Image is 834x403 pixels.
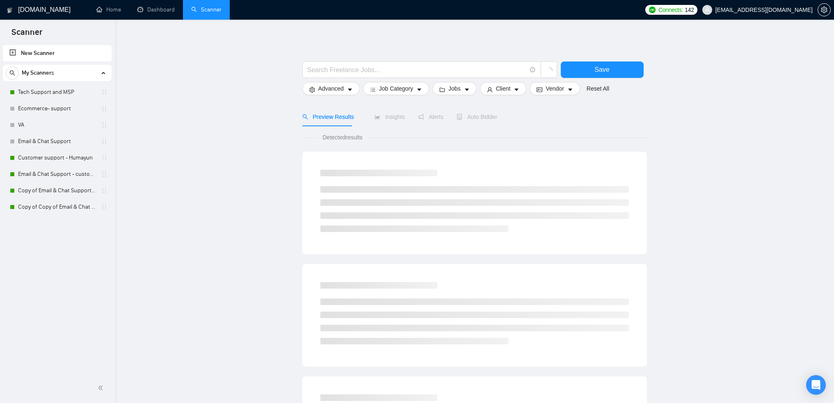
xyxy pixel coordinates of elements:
span: Detected results [317,133,368,142]
button: setting [818,3,831,16]
a: Copy of Email & Chat Support - customer support S-1 [18,182,96,199]
span: Auto Bidder [457,114,497,120]
span: Jobs [448,84,461,93]
span: holder [101,89,107,96]
a: Email & Chat Support [18,133,96,150]
a: New Scanner [9,45,105,61]
span: holder [101,187,107,194]
span: folder [439,87,445,93]
a: dashboardDashboard [137,6,175,13]
span: Save [594,64,609,75]
button: idcardVendorcaret-down [530,82,580,95]
a: VA [18,117,96,133]
a: searchScanner [191,6,222,13]
a: Email & Chat Support - customer support S-1 [18,166,96,182]
input: Search Freelance Jobs... [307,65,526,75]
span: My Scanners [22,65,54,81]
span: holder [101,122,107,128]
span: Insights [375,114,405,120]
span: user [487,87,493,93]
span: 142 [685,5,694,14]
span: setting [818,7,830,13]
span: Client [496,84,511,93]
button: settingAdvancedcaret-down [302,82,360,95]
span: Advanced [318,84,344,93]
span: robot [457,114,462,120]
span: holder [101,138,107,145]
a: Customer support - Humayun [18,150,96,166]
a: Reset All [587,84,609,93]
span: Connects: [658,5,683,14]
span: caret-down [567,87,573,93]
li: New Scanner [3,45,112,61]
span: idcard [537,87,542,93]
span: search [6,70,18,76]
a: homeHome [96,6,121,13]
span: holder [101,204,107,210]
span: caret-down [514,87,519,93]
a: Ecommerce- support [18,100,96,117]
span: Scanner [5,26,49,43]
span: holder [101,171,107,178]
a: Tech Support and MSP [18,84,96,100]
button: folderJobscaret-down [432,82,477,95]
span: Job Category [379,84,413,93]
span: Preview Results [302,114,361,120]
img: upwork-logo.png [649,7,656,13]
a: setting [818,7,831,13]
div: Open Intercom Messenger [806,375,826,395]
span: holder [101,155,107,161]
span: setting [309,87,315,93]
span: info-circle [530,67,535,73]
span: area-chart [375,114,380,120]
span: bars [370,87,376,93]
a: Copy of Copy of Email & Chat Support - customer support S-1 [18,199,96,215]
button: Save [561,61,644,78]
span: holder [101,105,107,112]
span: search [302,114,308,120]
button: userClientcaret-down [480,82,527,95]
li: My Scanners [3,65,112,215]
span: loading [545,67,553,75]
span: caret-down [464,87,470,93]
button: barsJob Categorycaret-down [363,82,429,95]
span: caret-down [347,87,353,93]
span: double-left [98,384,106,392]
span: Alerts [418,114,443,120]
span: caret-down [416,87,422,93]
button: search [6,66,19,80]
span: notification [418,114,424,120]
span: Vendor [546,84,564,93]
img: logo [7,4,13,17]
span: user [704,7,710,13]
